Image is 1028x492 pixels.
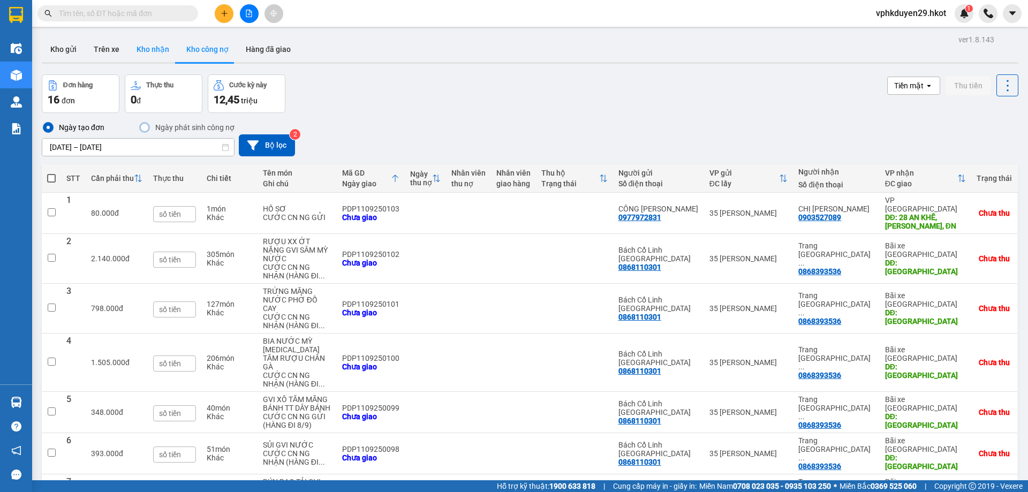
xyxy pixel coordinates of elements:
span: đ [119,304,123,313]
button: Kho công nợ [178,36,237,62]
div: thu nợ [410,178,432,187]
div: Bách Cổ Linh Long Biên [618,296,699,313]
div: Chưa thu [979,408,1010,417]
div: 35 [PERSON_NAME] [709,209,788,217]
div: Trạng thái [977,174,1012,183]
span: Hỗ trợ kỹ thuật: [497,480,595,492]
span: ... [319,380,325,388]
div: CƯỚC CN NG GỬI [263,213,331,222]
div: Số điện thoại [618,179,699,188]
sup: 1 [965,5,973,12]
div: 6 [66,436,80,471]
div: Thực thu [153,174,196,183]
div: Trạng thái [541,179,599,188]
div: DĐ: Long Biên [885,412,966,429]
div: Khác [207,259,252,267]
th: Toggle SortBy [86,164,148,193]
div: CƯỚC CN NG NHẬN (HÀNG ĐI 9/9) [263,371,331,388]
button: Bộ lọc [239,134,295,156]
div: 0868110301 [618,263,661,271]
span: ... [798,412,805,421]
div: Chưa thu [979,209,1010,217]
div: CƯỚC CN NG NHẬN (HÀNG ĐI 10/9) [263,313,331,330]
div: Bãi xe [GEOGRAPHIC_DATA] [885,345,966,362]
div: 51 món [207,445,252,453]
div: PDP1109250103 [342,205,399,213]
strong: 1900 633 818 [549,482,595,490]
input: số tiền [153,446,196,463]
th: Toggle SortBy [704,164,793,193]
div: PDP1109250101 [342,300,399,308]
div: Ghi chú [263,179,331,188]
span: ... [798,308,805,317]
div: Người nhận [798,168,874,176]
div: Trang Long Biên (Bách Cổ Linh) [798,345,874,371]
div: 35 [PERSON_NAME] [709,304,788,313]
button: Kho nhận [128,36,178,62]
div: Nhân viên [496,169,531,177]
div: 80.000 [91,209,142,217]
input: số tiền [153,206,196,222]
div: Cần phải thu [91,174,134,183]
div: 35 [PERSON_NAME] [709,449,788,458]
span: ... [319,321,325,330]
button: Thu tiền [946,76,991,95]
button: caret-down [1003,4,1022,23]
img: phone-icon [984,9,993,18]
div: CƯỚC CN NG NHẬN (HÀNG ĐI 7/9) [263,449,331,466]
div: Trang Long Biên (Bách Cổ Linh) [798,291,874,317]
span: | [603,480,605,492]
div: Khác [207,453,252,462]
div: PDP1109250098 [342,445,399,453]
input: số tiền [153,301,196,317]
div: 3 [66,287,80,330]
div: Chưa thu [979,254,1010,263]
div: Tiền mặt [894,80,924,91]
sup: 2 [290,129,300,140]
img: warehouse-icon [11,43,22,54]
div: Chưa giao [342,213,399,222]
span: đ [119,449,123,458]
div: GVI XÔ TĂM MĂNG BÁNH TT DÂY BÁNH [263,395,331,412]
span: đ [137,96,141,105]
div: DĐ: Long Biên [885,362,966,380]
div: Thu hộ [541,169,599,177]
div: PDP1109250102 [342,250,399,259]
div: 0868393536 [798,371,841,380]
div: 2.140.000 [91,254,142,263]
span: đơn [62,96,75,105]
input: Tìm tên, số ĐT hoặc mã đơn [59,7,185,19]
div: Nhân viên [451,169,486,177]
div: Chưa giao [342,259,399,267]
div: Chưa giao [342,308,399,317]
button: Cước kỳ này12,45 triệu [208,74,285,113]
div: ĐC lấy [709,179,779,188]
img: warehouse-icon [11,70,22,81]
span: ... [319,271,325,280]
div: PDP1109250100 [342,354,399,362]
div: 0868393536 [798,462,841,471]
button: Kho gửi [42,36,85,62]
img: logo-vxr [9,7,23,23]
div: Bách Cổ Linh Long Biên [618,399,699,417]
input: số tiền [153,405,196,421]
div: 0977972831 [618,213,661,222]
div: CƯỚC CN NG GỬI (HÀNG ĐI 8/9) [263,412,331,429]
div: CƯỚC CN NG NHẬN (HÀNG ĐI 11/9) [263,263,331,280]
div: SỦI GVI NƯỚC [263,441,331,449]
div: Đơn hàng [63,81,93,89]
button: Trên xe [85,36,128,62]
div: 0868393536 [798,267,841,276]
div: Chưa thu [979,449,1010,458]
div: BIA NƯỚC MỲ GVS TĂM RƯỢU CHÂN GÀ [263,337,331,371]
span: caret-down [1008,9,1017,18]
div: 798.000 [91,304,142,313]
div: Khác [207,412,252,421]
span: ... [798,453,805,462]
span: đ [125,358,130,367]
div: TRỨNG MĂNG NƯỚC PHỞ ĐỒ CAY [263,287,331,313]
button: aim [264,4,283,23]
button: Hàng đã giao [237,36,299,62]
div: DĐ: 28 AN KHÊ, THANH KHÊ, ĐN [885,213,966,230]
div: Bãi xe [GEOGRAPHIC_DATA] [885,395,966,412]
